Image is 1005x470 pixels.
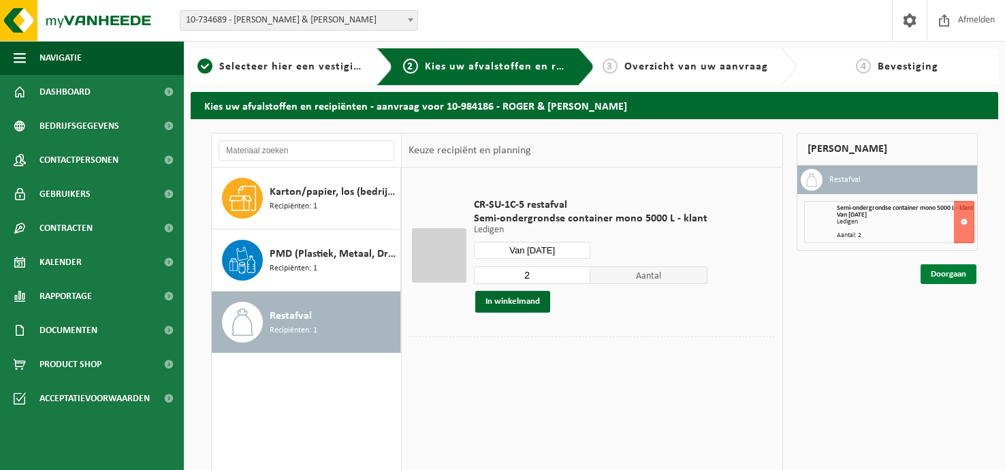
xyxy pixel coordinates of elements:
[197,59,366,75] a: 1Selecteer hier een vestiging
[212,292,401,353] button: Restafval Recipiënten: 1
[39,279,92,313] span: Rapportage
[180,11,417,30] span: 10-734689 - ROGER & ROGER - MOUSCRON
[474,212,707,225] span: Semi-ondergrondse container mono 5000 L - klant
[603,59,618,74] span: 3
[212,168,401,230] button: Karton/papier, los (bedrijven) Recipiënten: 1
[474,242,591,259] input: Selecteer datum
[39,41,82,75] span: Navigatie
[837,211,867,219] strong: Van [DATE]
[797,133,978,166] div: [PERSON_NAME]
[39,109,119,143] span: Bedrijfsgegevens
[270,308,312,324] span: Restafval
[219,61,366,72] span: Selecteer hier een vestiging
[180,10,418,31] span: 10-734689 - ROGER & ROGER - MOUSCRON
[856,59,871,74] span: 4
[474,225,707,235] p: Ledigen
[39,381,150,416] span: Acceptatievoorwaarden
[39,143,118,177] span: Contactpersonen
[270,246,397,262] span: PMD (Plastiek, Metaal, Drankkartons) (bedrijven)
[197,59,212,74] span: 1
[39,177,91,211] span: Gebruikers
[921,264,976,284] a: Doorgaan
[270,200,317,213] span: Recipiënten: 1
[837,204,973,212] span: Semi-ondergrondse container mono 5000 L - klant
[590,266,707,284] span: Aantal
[624,61,768,72] span: Overzicht van uw aanvraag
[39,245,82,279] span: Kalender
[191,92,998,119] h2: Kies uw afvalstoffen en recipiënten - aanvraag voor 10-984186 - ROGER & [PERSON_NAME]
[219,140,394,161] input: Materiaal zoeken
[829,169,861,191] h3: Restafval
[403,59,418,74] span: 2
[402,134,538,168] div: Keuze recipiënt en planning
[878,61,938,72] span: Bevestiging
[837,232,974,239] div: Aantal: 2
[270,184,397,200] span: Karton/papier, los (bedrijven)
[39,75,91,109] span: Dashboard
[475,291,550,313] button: In winkelmand
[425,61,612,72] span: Kies uw afvalstoffen en recipiënten
[39,313,97,347] span: Documenten
[39,347,101,381] span: Product Shop
[212,230,401,292] button: PMD (Plastiek, Metaal, Drankkartons) (bedrijven) Recipiënten: 1
[39,211,93,245] span: Contracten
[270,324,317,337] span: Recipiënten: 1
[474,198,707,212] span: CR-SU-1C-5 restafval
[270,262,317,275] span: Recipiënten: 1
[837,219,974,225] div: Ledigen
